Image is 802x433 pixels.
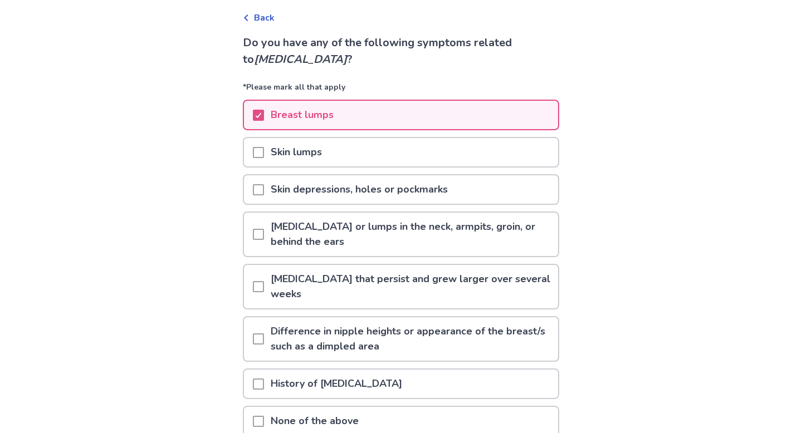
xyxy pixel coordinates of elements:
p: Breast lumps [264,101,340,129]
p: *Please mark all that apply [243,81,559,100]
p: Skin depressions, holes or pockmarks [264,175,454,204]
p: History of [MEDICAL_DATA] [264,370,409,398]
p: [MEDICAL_DATA] that persist and grew larger over several weeks [264,265,558,308]
i: [MEDICAL_DATA] [254,52,347,67]
p: Difference in nipple heights or appearance of the breast/s such as a dimpled area [264,317,558,361]
span: Back [254,11,275,24]
p: [MEDICAL_DATA] or lumps in the neck, armpits, groin, or behind the ears [264,213,558,256]
p: Do you have any of the following symptoms related to ? [243,35,559,68]
p: Skin lumps [264,138,329,166]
